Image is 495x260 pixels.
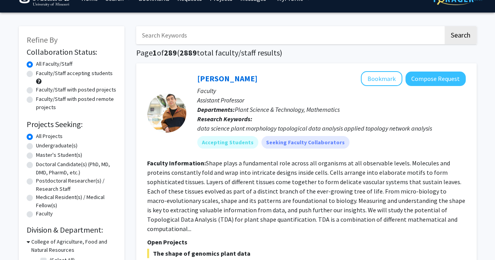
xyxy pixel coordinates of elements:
[36,142,77,150] label: Undergraduate(s)
[197,86,466,95] p: Faculty
[31,238,117,254] h3: College of Agriculture, Food and Natural Resources
[147,159,465,233] fg-read-more: Shape plays a fundamental role across all organisms at all observable levels. Molecules and prote...
[27,225,117,235] h2: Division & Department:
[147,237,466,247] p: Open Projects
[197,106,235,113] b: Departments:
[197,115,252,123] b: Research Keywords:
[136,48,477,57] h1: Page of ( total faculty/staff results)
[36,86,116,94] label: Faculty/Staff with posted projects
[147,159,206,167] b: Faculty Information:
[36,132,63,140] label: All Projects
[235,106,340,113] span: Plant Science & Technology, Mathematics
[164,48,177,57] span: 289
[6,225,33,254] iframe: Chat
[27,120,117,129] h2: Projects Seeking:
[197,136,258,149] mat-chip: Accepting Students
[36,177,117,193] label: Postdoctoral Researcher(s) / Research Staff
[36,193,117,210] label: Medical Resident(s) / Medical Fellow(s)
[36,69,113,77] label: Faculty/Staff accepting students
[180,48,197,57] span: 2889
[153,48,157,57] span: 1
[445,26,477,44] button: Search
[36,60,72,68] label: All Faculty/Staff
[197,74,257,83] a: [PERSON_NAME]
[361,71,402,86] button: Add Erik Amézquita to Bookmarks
[261,136,349,149] mat-chip: Seeking Faculty Collaborators
[136,26,443,44] input: Search Keywords
[147,249,466,258] span: The shape of genomics plant data
[197,124,466,133] div: data science plant morphology topological data analysis applied topology network analysis
[27,47,117,57] h2: Collaboration Status:
[405,72,466,86] button: Compose Request to Erik Amézquita
[36,160,117,177] label: Doctoral Candidate(s) (PhD, MD, DMD, PharmD, etc.)
[36,95,117,111] label: Faculty/Staff with posted remote projects
[27,35,58,45] span: Refine By
[36,210,53,218] label: Faculty
[36,151,82,159] label: Master's Student(s)
[197,95,466,105] p: Assistant Professor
